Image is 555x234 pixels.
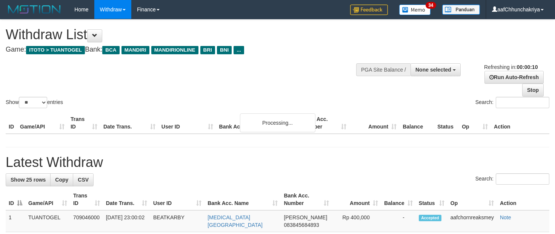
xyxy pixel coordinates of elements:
[447,210,497,232] td: aafchornreaksmey
[350,5,388,15] img: Feedback.jpg
[150,210,204,232] td: BEATKARBY
[200,46,215,54] span: BRI
[415,67,451,73] span: None selected
[381,189,416,210] th: Balance: activate to sort column ascending
[26,46,85,54] span: ITOTO > TUANTOGEL
[399,5,431,15] img: Button%20Memo.svg
[216,112,300,134] th: Bank Acc. Name
[11,177,46,183] span: Show 25 rows
[6,155,549,170] h1: Latest Withdraw
[6,4,63,15] img: MOTION_logo.png
[234,46,244,54] span: ...
[475,97,549,108] label: Search:
[102,46,119,54] span: BCA
[284,222,319,228] span: Copy 083845684893 to clipboard
[6,189,25,210] th: ID: activate to sort column descending
[496,97,549,108] input: Search:
[6,112,17,134] th: ID
[497,189,549,210] th: Action
[281,189,332,210] th: Bank Acc. Number: activate to sort column ascending
[410,63,461,76] button: None selected
[17,112,68,134] th: Game/API
[447,189,497,210] th: Op: activate to sort column ascending
[121,46,149,54] span: MANDIRI
[151,46,198,54] span: MANDIRIONLINE
[217,46,232,54] span: BNI
[484,64,538,70] span: Refreshing in:
[204,189,281,210] th: Bank Acc. Name: activate to sort column ascending
[208,214,263,228] a: [MEDICAL_DATA] [GEOGRAPHIC_DATA]
[426,2,436,9] span: 34
[6,27,363,42] h1: Withdraw List
[416,189,447,210] th: Status: activate to sort column ascending
[103,210,150,232] td: [DATE] 23:00:02
[484,71,544,84] a: Run Auto-Refresh
[500,214,511,220] a: Note
[25,189,70,210] th: Game/API: activate to sort column ascending
[6,97,63,108] label: Show entries
[517,64,538,70] strong: 00:00:10
[50,173,73,186] a: Copy
[400,112,434,134] th: Balance
[349,112,400,134] th: Amount
[100,112,158,134] th: Date Trans.
[522,84,544,96] a: Stop
[459,112,491,134] th: Op
[332,210,381,232] td: Rp 400,000
[19,97,47,108] select: Showentries
[240,113,315,132] div: Processing...
[419,215,441,221] span: Accepted
[73,173,94,186] a: CSV
[25,210,70,232] td: TUANTOGEL
[6,210,25,232] td: 1
[442,5,480,15] img: panduan.png
[284,214,327,220] span: [PERSON_NAME]
[55,177,68,183] span: Copy
[68,112,100,134] th: Trans ID
[78,177,89,183] span: CSV
[6,173,51,186] a: Show 25 rows
[381,210,416,232] td: -
[158,112,216,134] th: User ID
[356,63,410,76] div: PGA Site Balance /
[496,173,549,185] input: Search:
[332,189,381,210] th: Amount: activate to sort column ascending
[475,173,549,185] label: Search:
[299,112,349,134] th: Bank Acc. Number
[6,46,363,54] h4: Game: Bank:
[70,210,103,232] td: 709046000
[434,112,459,134] th: Status
[103,189,150,210] th: Date Trans.: activate to sort column ascending
[70,189,103,210] th: Trans ID: activate to sort column ascending
[491,112,549,134] th: Action
[150,189,204,210] th: User ID: activate to sort column ascending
